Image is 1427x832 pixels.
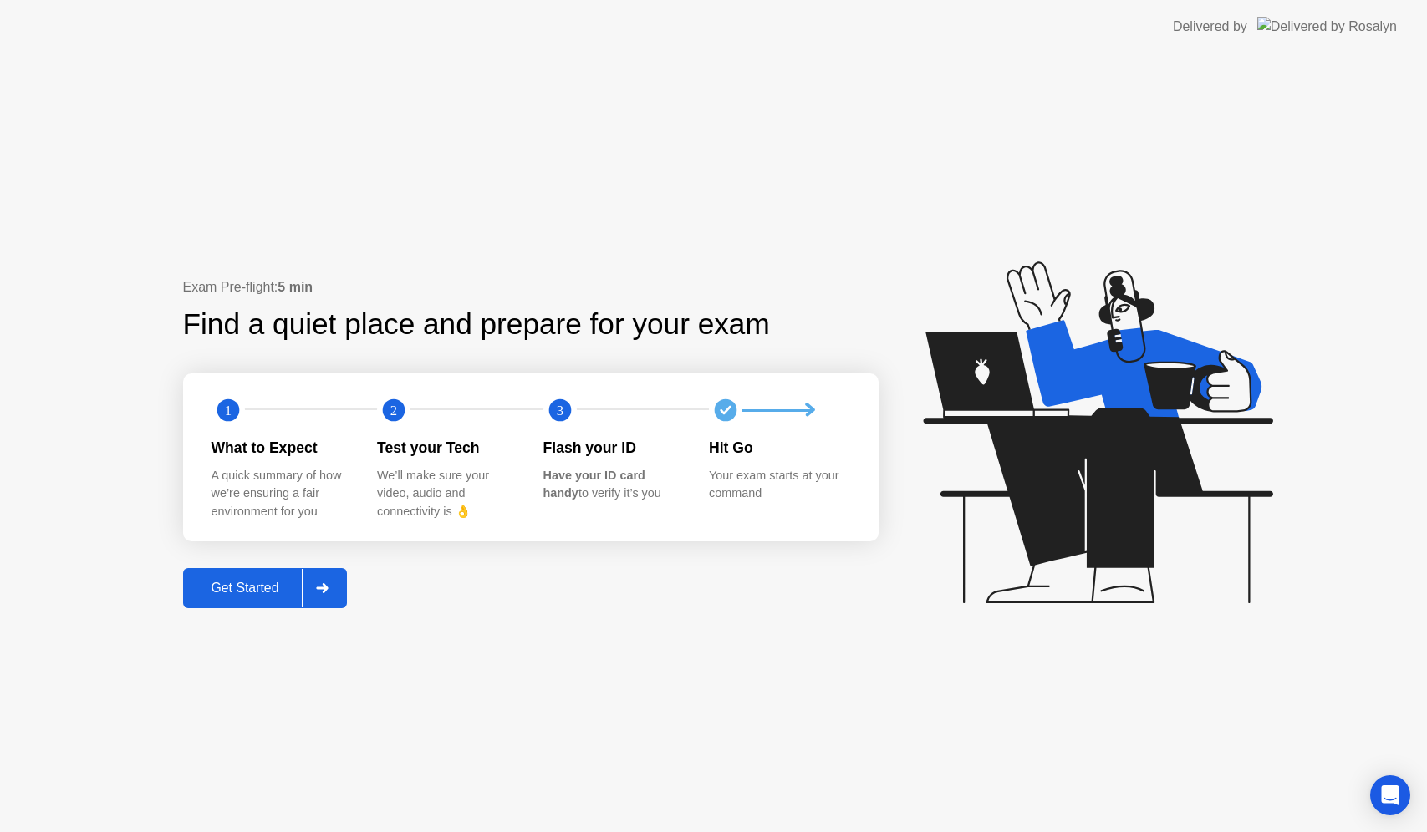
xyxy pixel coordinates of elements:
[377,437,517,459] div: Test your Tech
[183,277,879,297] div: Exam Pre-flight:
[1173,17,1247,37] div: Delivered by
[224,403,231,419] text: 1
[709,467,849,503] div: Your exam starts at your command
[377,467,517,521] div: We’ll make sure your video, audio and connectivity is 👌
[1370,775,1410,815] div: Open Intercom Messenger
[709,437,849,459] div: Hit Go
[188,581,303,596] div: Get Started
[212,467,351,521] div: A quick summary of how we’re ensuring a fair environment for you
[183,302,772,347] div: Find a quiet place and prepare for your exam
[543,437,683,459] div: Flash your ID
[183,568,348,608] button: Get Started
[556,403,563,419] text: 3
[390,403,397,419] text: 2
[1257,17,1397,36] img: Delivered by Rosalyn
[212,437,351,459] div: What to Expect
[278,280,313,294] b: 5 min
[543,467,683,503] div: to verify it’s you
[543,469,645,500] b: Have your ID card handy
